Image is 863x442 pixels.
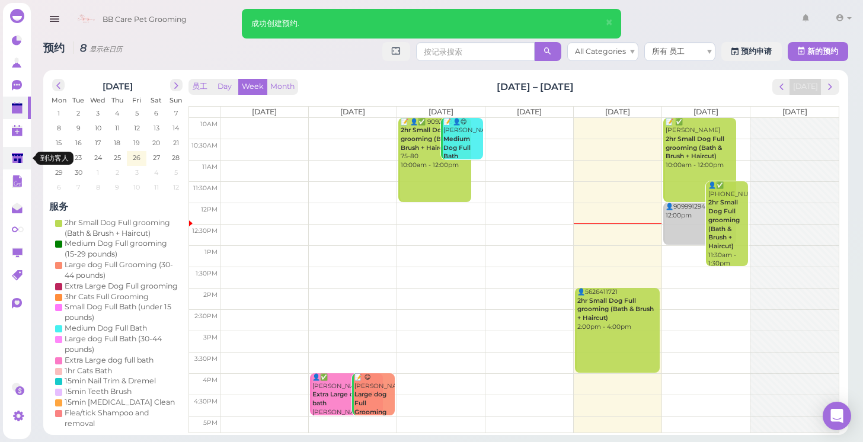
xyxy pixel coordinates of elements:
[823,402,851,430] div: Open Intercom Messenger
[194,398,218,405] span: 4:30pm
[354,390,386,433] b: Large dog Full Grooming (30-44 pounds)
[65,397,175,408] div: 15min [MEDICAL_DATA] Clean
[152,123,161,133] span: 13
[65,366,112,376] div: 1hr Cats Bath
[517,107,542,116] span: [DATE]
[312,390,374,407] b: Extra Large dog full bath
[55,137,63,148] span: 15
[171,123,180,133] span: 14
[666,135,724,160] b: 2hr Small Dog Full grooming (Bath & Brush + Haircut)
[72,96,84,104] span: Tue
[575,47,626,56] span: All Categories
[65,323,147,334] div: Medium Dog Full Bath
[111,96,123,104] span: Thu
[203,419,218,427] span: 5pm
[65,260,180,281] div: Large dog Full Grooming (30-44 pounds)
[577,288,659,331] div: 👤5626411721 2:00pm - 4:00pm
[203,376,218,384] span: 4pm
[103,79,133,92] h2: [DATE]
[821,79,839,95] button: next
[252,107,277,116] span: [DATE]
[340,107,365,116] span: [DATE]
[74,137,83,148] span: 16
[153,167,159,178] span: 4
[52,79,65,91] button: prev
[52,96,66,104] span: Mon
[202,163,218,171] span: 11am
[170,79,183,91] button: next
[196,270,218,277] span: 1:30pm
[75,123,82,133] span: 9
[153,108,159,118] span: 6
[56,182,62,193] span: 6
[95,182,101,193] span: 8
[782,107,807,116] span: [DATE]
[171,152,181,163] span: 28
[114,167,120,178] span: 2
[652,47,685,56] span: 所有 员工
[56,123,62,133] span: 8
[132,96,141,104] span: Fri
[65,302,180,323] div: Small Dog Full Bath (under 15 pounds)
[210,79,239,95] button: Day
[65,292,149,302] div: 3hr Cats Full Grooming
[65,376,156,386] div: 15min Nail Trim & Dremel
[203,291,218,299] span: 2pm
[404,10,519,29] input: 查询客户
[194,312,218,320] span: 2:30pm
[132,137,141,148] span: 19
[73,152,83,163] span: 23
[200,120,218,128] span: 10am
[203,334,218,341] span: 3pm
[133,123,141,133] span: 12
[65,217,180,239] div: 2hr Small Dog Full grooming (Bath & Brush + Haircut)
[151,137,161,148] span: 20
[65,386,132,397] div: 15min Teeth Brush
[807,47,838,56] span: 新的预约
[54,167,64,178] span: 29
[75,108,81,118] span: 2
[95,167,100,178] span: 1
[49,201,186,212] h4: 服务
[191,142,218,149] span: 10:30am
[65,281,178,292] div: Extra Large Dog Full grooming
[665,118,736,170] div: 📝 ✅ [PERSON_NAME] 10:00am - 12:00pm
[43,41,68,54] span: 预约
[132,182,141,193] span: 10
[151,96,162,104] span: Sat
[65,355,154,366] div: Extra Large dog full bath
[153,182,160,193] span: 11
[36,152,73,165] div: 到访客人
[605,14,613,31] span: ×
[192,227,218,235] span: 12:30pm
[95,108,101,118] span: 3
[693,107,718,116] span: [DATE]
[93,152,103,163] span: 24
[201,206,218,213] span: 12pm
[65,429,113,440] div: De-shedding
[172,137,180,148] span: 21
[188,79,211,95] button: 员工
[443,135,471,160] b: Medium Dog Full Bath
[132,152,142,163] span: 26
[170,96,182,104] span: Sun
[90,96,106,104] span: Wed
[113,152,122,163] span: 25
[65,334,180,355] div: Large dog Full Bath (30-44 pounds)
[103,3,187,36] span: BB Care Pet Grooming
[193,184,218,192] span: 11:30am
[598,9,620,37] button: Close
[114,123,121,133] span: 11
[238,79,267,95] button: Week
[416,42,535,61] input: 按记录搜索
[497,80,574,94] h2: [DATE] – [DATE]
[788,42,848,61] button: 新的预约
[152,152,161,163] span: 27
[772,79,791,95] button: prev
[172,182,180,193] span: 12
[65,408,180,429] div: Flea/tick Shampoo and removal
[267,79,298,95] button: Month
[114,182,120,193] span: 9
[400,118,471,170] div: 📝 👤✅ 9092923430 75-80 10:00am - 12:00pm
[312,373,382,425] div: 👤✅ [PERSON_NAME] [PERSON_NAME] 4:00pm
